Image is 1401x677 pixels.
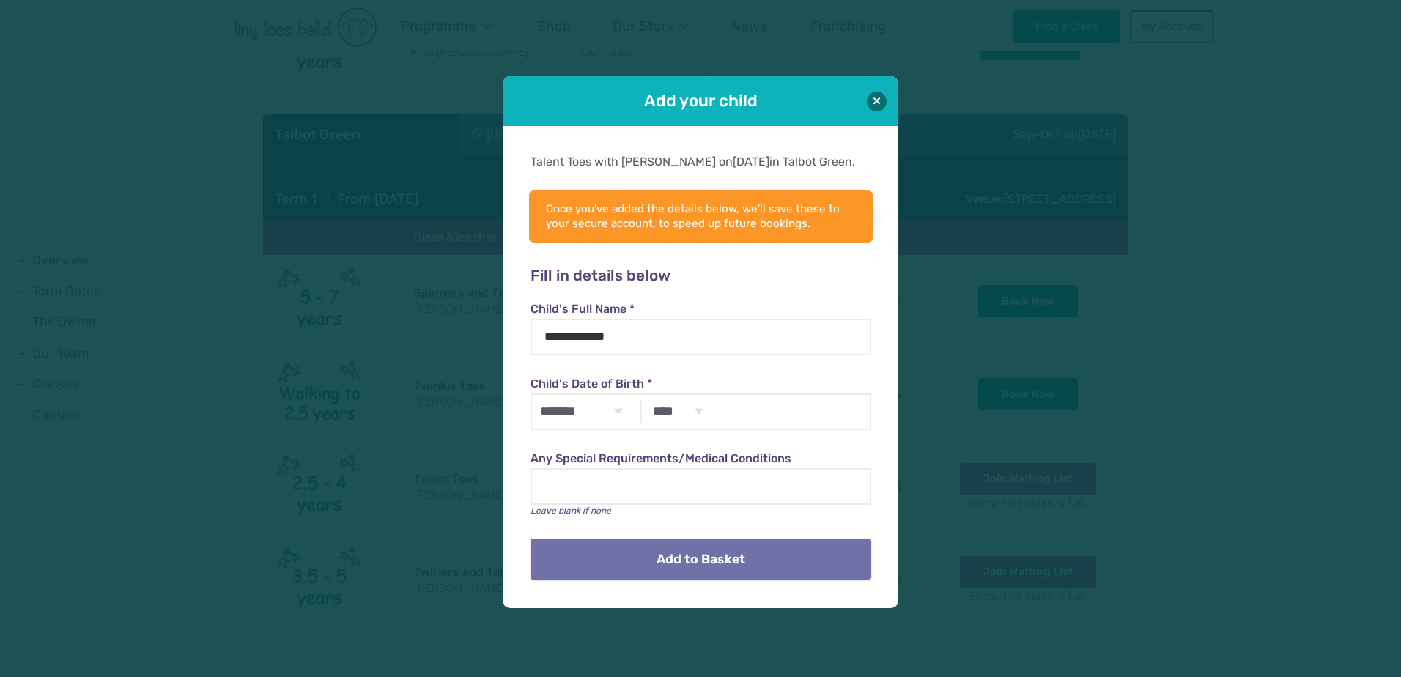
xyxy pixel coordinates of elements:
p: Once you've added the details below, we'll save these to your secure account, to speed up future ... [546,201,856,231]
p: Leave blank if none [531,505,870,517]
h2: Fill in details below [531,267,870,286]
div: Talent Toes with [PERSON_NAME] on in Talbot Green. [531,154,870,170]
label: Child's Date of Birth * [531,376,870,392]
label: Any Special Requirements/Medical Conditions [531,451,870,467]
button: Add to Basket [531,539,870,580]
h1: Add your child [544,89,857,112]
label: Child's Full Name * [531,301,870,317]
span: [DATE] [733,155,769,169]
